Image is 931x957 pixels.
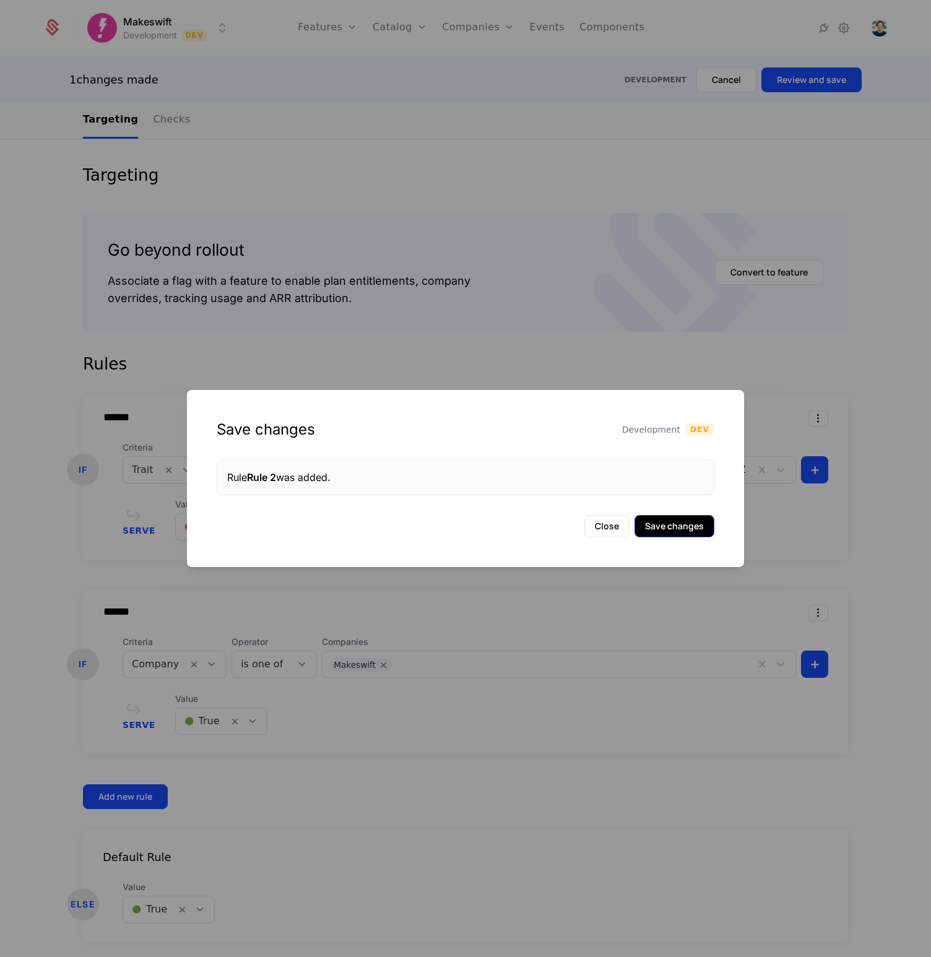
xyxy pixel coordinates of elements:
[634,515,714,537] button: Save changes
[217,420,315,440] div: Save changes
[247,471,276,483] span: Rule 2
[685,423,714,436] span: Dev
[622,423,680,436] span: Development
[584,515,630,537] button: Close
[227,470,704,485] div: Rule was added.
